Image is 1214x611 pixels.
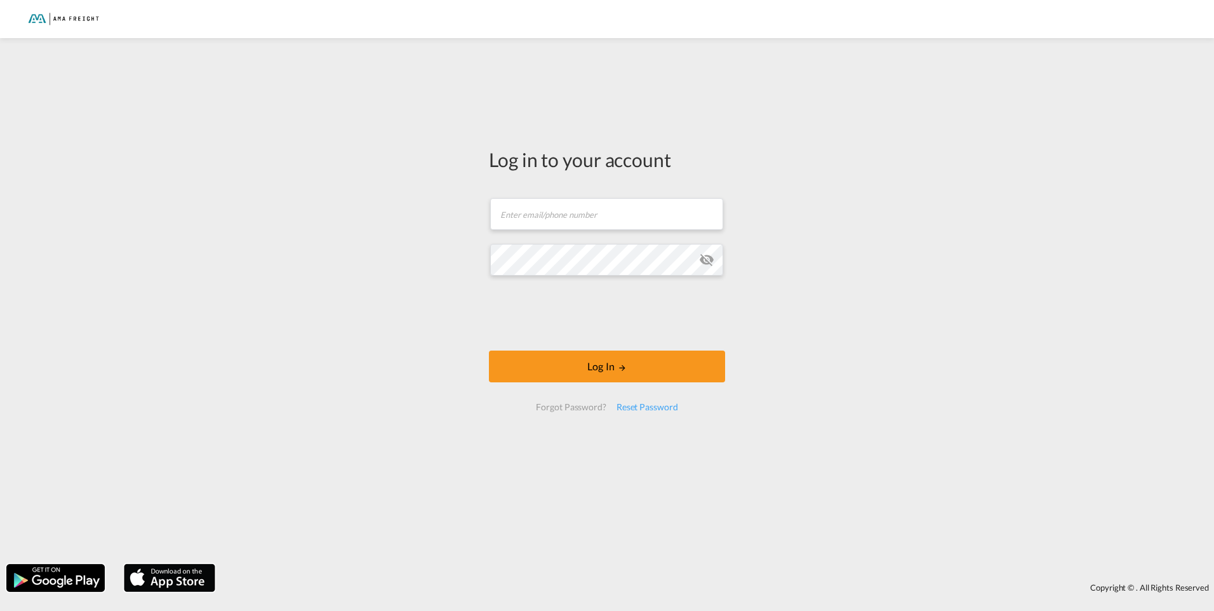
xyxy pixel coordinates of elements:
[531,396,611,419] div: Forgot Password?
[489,146,725,173] div: Log in to your account
[699,252,714,267] md-icon: icon-eye-off
[489,351,725,382] button: LOGIN
[611,396,683,419] div: Reset Password
[490,198,723,230] input: Enter email/phone number
[123,563,217,593] img: apple.png
[5,563,106,593] img: google.png
[222,577,1214,598] div: Copyright © . All Rights Reserved
[510,288,704,338] iframe: reCAPTCHA
[19,5,105,34] img: f843cad07f0a11efa29f0335918cc2fb.png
